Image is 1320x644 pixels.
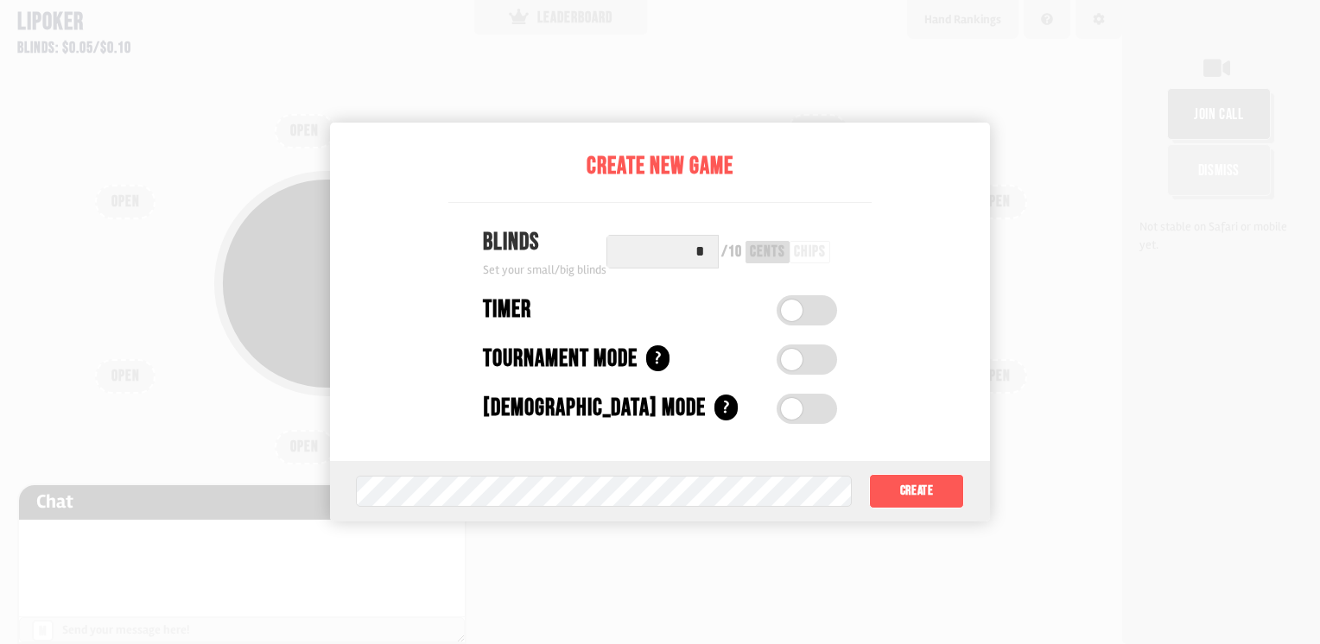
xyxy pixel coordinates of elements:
[750,244,785,260] div: cents
[794,244,826,260] div: chips
[714,395,738,420] div: ?
[721,244,742,260] div: / 10
[483,292,531,328] div: Timer
[483,390,706,426] div: [DEMOGRAPHIC_DATA] Mode
[483,224,606,261] div: Blinds
[448,148,872,185] div: Create New Game
[483,261,606,279] div: Set your small/big blinds
[869,474,964,508] button: Create
[646,345,670,371] div: ?
[483,341,638,377] div: Tournament Mode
